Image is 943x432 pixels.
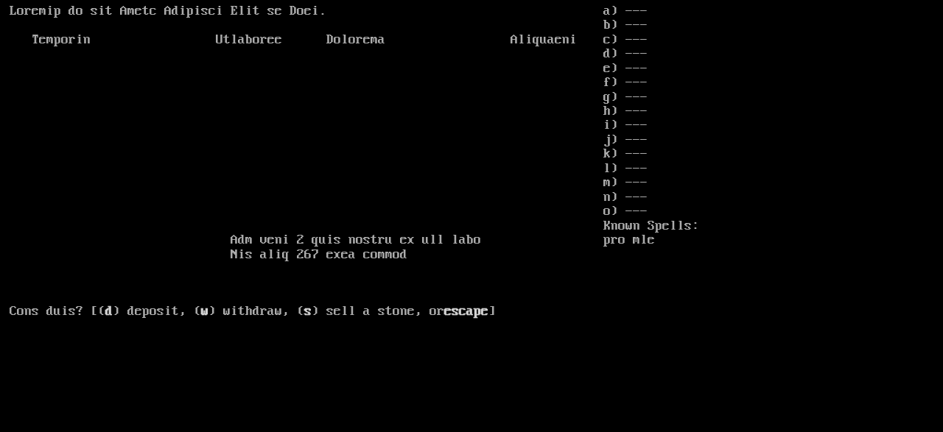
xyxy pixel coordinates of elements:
b: escape [444,304,488,319]
b: d [105,304,113,319]
b: s [304,304,312,319]
stats: a) --- b) --- c) --- d) --- e) --- f) --- g) --- h) --- i) --- j) --- k) --- l) --- m) --- n) ---... [603,4,933,411]
larn: Loremip do sit Ametc Adipisci Elit se Doei. Temporin Utlaboree Dolorema Aliquaeni Adm veni 2 quis... [10,4,603,411]
b: w [201,304,208,319]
